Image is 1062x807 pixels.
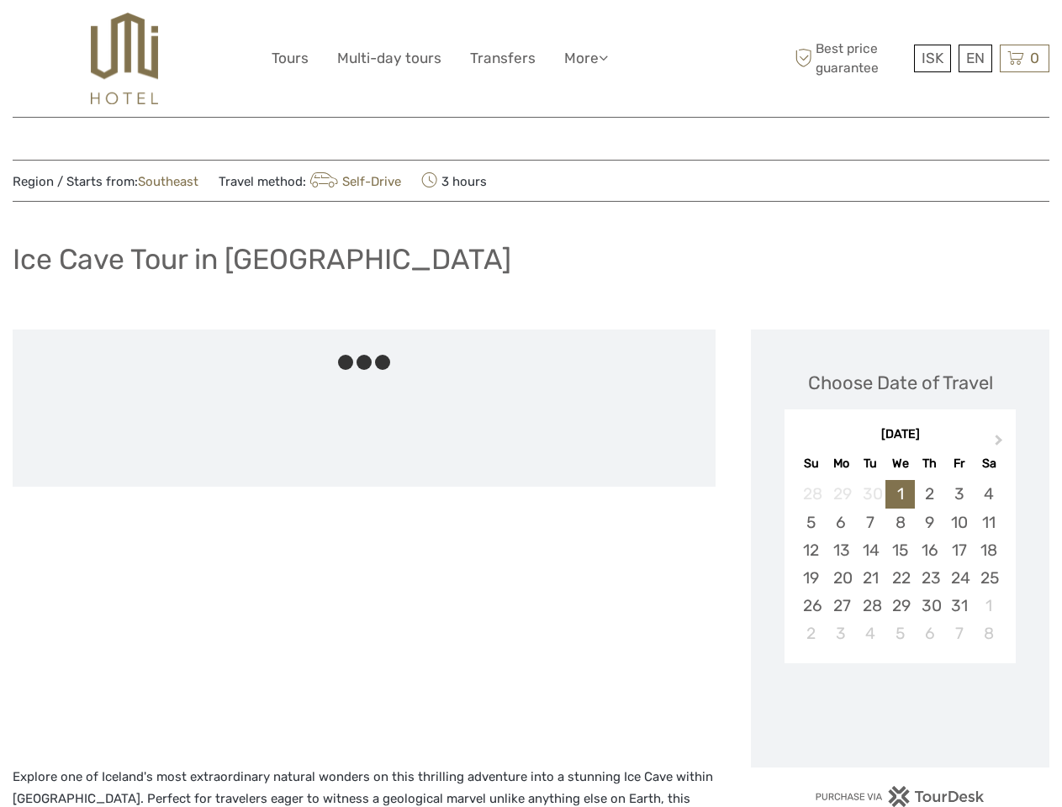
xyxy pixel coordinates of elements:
span: Travel method: [219,169,401,193]
div: Choose Wednesday, October 29th, 2025 [885,592,915,620]
div: Choose Wednesday, October 15th, 2025 [885,536,915,564]
a: Tours [272,46,309,71]
div: Loading... [895,707,906,718]
div: [DATE] [785,426,1016,444]
div: Choose Tuesday, October 21st, 2025 [856,564,885,592]
div: Su [796,452,826,475]
div: Choose Friday, October 17th, 2025 [944,536,974,564]
div: Choose Monday, October 13th, 2025 [827,536,856,564]
div: Choose Tuesday, November 4th, 2025 [856,620,885,647]
div: Choose Sunday, October 5th, 2025 [796,509,826,536]
span: ISK [922,50,943,66]
div: Choose Thursday, October 23rd, 2025 [915,564,944,592]
div: Choose Saturday, October 4th, 2025 [974,480,1003,508]
div: Choose Thursday, October 2nd, 2025 [915,480,944,508]
button: Next Month [987,430,1014,457]
a: Self-Drive [306,174,401,189]
div: month 2025-10 [790,480,1010,647]
span: 3 hours [421,169,487,193]
div: Choose Thursday, October 16th, 2025 [915,536,944,564]
span: Best price guarantee [790,40,910,76]
div: Choose Wednesday, October 22nd, 2025 [885,564,915,592]
div: Choose Saturday, October 25th, 2025 [974,564,1003,592]
div: Not available Sunday, September 28th, 2025 [796,480,826,508]
div: Choose Friday, November 7th, 2025 [944,620,974,647]
div: EN [959,45,992,72]
div: Choose Friday, October 31st, 2025 [944,592,974,620]
div: Choose Thursday, November 6th, 2025 [915,620,944,647]
img: PurchaseViaTourDesk.png [815,786,985,807]
h1: Ice Cave Tour in [GEOGRAPHIC_DATA] [13,242,511,277]
div: Choose Date of Travel [808,370,993,396]
div: Choose Friday, October 24th, 2025 [944,564,974,592]
div: Choose Saturday, November 8th, 2025 [974,620,1003,647]
div: Choose Saturday, November 1st, 2025 [974,592,1003,620]
div: Choose Thursday, October 9th, 2025 [915,509,944,536]
div: Not available Monday, September 29th, 2025 [827,480,856,508]
a: Transfers [470,46,536,71]
div: Choose Friday, October 3rd, 2025 [944,480,974,508]
div: Choose Monday, October 20th, 2025 [827,564,856,592]
div: Choose Wednesday, November 5th, 2025 [885,620,915,647]
a: Multi-day tours [337,46,441,71]
div: Choose Saturday, October 18th, 2025 [974,536,1003,564]
div: Choose Saturday, October 11th, 2025 [974,509,1003,536]
div: Fr [944,452,974,475]
div: Choose Wednesday, October 8th, 2025 [885,509,915,536]
div: Choose Tuesday, October 7th, 2025 [856,509,885,536]
a: More [564,46,608,71]
span: Region / Starts from: [13,173,198,191]
div: Choose Thursday, October 30th, 2025 [915,592,944,620]
div: Tu [856,452,885,475]
div: Not available Tuesday, September 30th, 2025 [856,480,885,508]
div: We [885,452,915,475]
div: Choose Sunday, October 26th, 2025 [796,592,826,620]
div: Mo [827,452,856,475]
div: Choose Sunday, November 2nd, 2025 [796,620,826,647]
div: Choose Tuesday, October 28th, 2025 [856,592,885,620]
div: Choose Sunday, October 12th, 2025 [796,536,826,564]
div: Choose Monday, November 3rd, 2025 [827,620,856,647]
div: Choose Sunday, October 19th, 2025 [796,564,826,592]
div: Choose Tuesday, October 14th, 2025 [856,536,885,564]
div: Choose Monday, October 27th, 2025 [827,592,856,620]
div: Th [915,452,944,475]
div: Choose Monday, October 6th, 2025 [827,509,856,536]
img: 526-1e775aa5-7374-4589-9d7e-5793fb20bdfc_logo_big.jpg [91,13,157,104]
span: 0 [1028,50,1042,66]
a: Southeast [138,174,198,189]
div: Sa [974,452,1003,475]
div: Choose Friday, October 10th, 2025 [944,509,974,536]
div: Choose Wednesday, October 1st, 2025 [885,480,915,508]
